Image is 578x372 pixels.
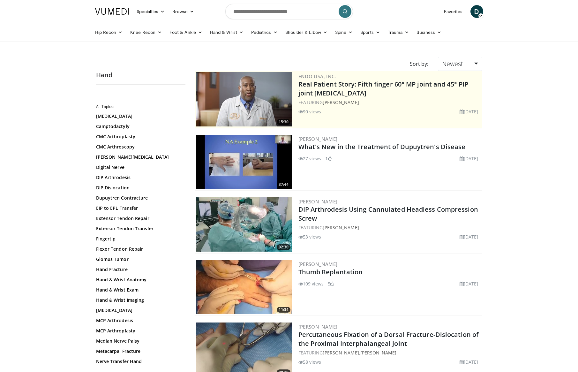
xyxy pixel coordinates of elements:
a: [PERSON_NAME] [298,323,338,330]
a: [PERSON_NAME] [298,198,338,205]
a: Hand Fracture [96,266,182,273]
a: 02:30 [196,197,292,252]
a: Dupuytren Contracture [96,195,182,201]
span: 15:30 [277,119,290,125]
a: What's New in the Treatment of Dupuytren's Disease [298,142,466,151]
img: VuMedi Logo [95,8,129,15]
a: Fingertip [96,236,182,242]
a: 37:44 [196,135,292,189]
a: Extensor Tendon Transfer [96,225,182,232]
span: Newest [442,59,463,68]
a: Business [413,26,445,39]
a: Hand & Wrist Imaging [96,297,182,303]
img: dd85cf1b-edf0-46fc-9230-fa1fbb5e55e7.300x170_q85_crop-smart_upscale.jpg [196,197,292,252]
a: [MEDICAL_DATA] [96,113,182,119]
a: Hand & Wrist [206,26,247,39]
li: 58 views [298,359,321,365]
li: [DATE] [460,155,478,162]
a: [MEDICAL_DATA] [96,307,182,314]
a: Thumb Replantation [298,268,363,276]
a: CMC Arthroplasty [96,133,182,140]
a: [PERSON_NAME] [323,224,359,231]
img: 55d69904-dd48-4cb8-9c2d-9fd278397143.300x170_q85_crop-smart_upscale.jpg [196,72,292,126]
a: Browse [169,5,198,18]
li: [DATE] [460,359,478,365]
a: Hip Recon [91,26,127,39]
a: Glomus Tumor [96,256,182,262]
a: Hand & Wrist Exam [96,287,182,293]
a: Spine [331,26,357,39]
a: MCP Arthrodesis [96,317,182,324]
a: 15:30 [196,72,292,126]
a: Shoulder & Elbow [281,26,331,39]
a: [PERSON_NAME][MEDICAL_DATA] [96,154,182,160]
li: [DATE] [460,280,478,287]
a: Knee Recon [126,26,166,39]
li: 5 [328,280,334,287]
a: [PERSON_NAME] [360,350,396,356]
a: [PERSON_NAME] [323,350,359,356]
a: D [470,5,483,18]
li: 27 views [298,155,321,162]
a: Metacarpal Fracture [96,348,182,354]
a: Trauma [384,26,413,39]
a: [PERSON_NAME] [323,99,359,105]
a: Extensor Tendon Repair [96,215,182,222]
a: Hand & Wrist Anatomy [96,277,182,283]
li: 1 [325,155,332,162]
a: Real Patient Story: Fifth finger 60° MP joint and 45° PIP joint [MEDICAL_DATA] [298,80,469,97]
img: 4a709f52-b153-496d-b598-5f95d3c5e018.300x170_q85_crop-smart_upscale.jpg [196,135,292,189]
a: DIP Arthrodesis Using Cannulated Headless Compression Screw [298,205,478,223]
div: Sort by: [405,57,433,71]
a: Favorites [440,5,467,18]
div: FEATURING , [298,349,481,356]
a: Percutaneous Fixation of a Dorsal Fracture-Dislocation of the Proximal Interphalangeal Joint [298,330,479,348]
a: [PERSON_NAME] [298,136,338,142]
a: EIP to EPL Transfer [96,205,182,211]
a: Endo USA, Inc. [298,73,336,80]
a: Foot & Ankle [166,26,206,39]
a: Camptodactyly [96,123,182,130]
li: 109 views [298,280,324,287]
li: [DATE] [460,233,478,240]
a: Flexor Tendon Repair [96,246,182,252]
a: DIP Dislocation [96,185,182,191]
div: FEATURING [298,224,481,231]
h2: All Topics: [96,104,184,109]
a: Nerve Transfer Hand [96,358,182,365]
a: Newest [438,57,482,71]
a: Pediatrics [247,26,281,39]
h2: Hand [96,71,185,79]
span: 02:30 [277,244,290,250]
a: Sports [357,26,384,39]
a: Specialties [133,5,169,18]
li: 53 views [298,233,321,240]
input: Search topics, interventions [225,4,353,19]
span: 37:44 [277,182,290,187]
li: 90 views [298,108,321,115]
a: DIP Arthrodesis [96,174,182,181]
li: [DATE] [460,108,478,115]
a: CMC Arthroscopy [96,144,182,150]
a: Median Nerve Palsy [96,338,182,344]
div: FEATURING [298,99,481,106]
a: MCP Arthroplasty [96,328,182,334]
img: 86f7a411-b29c-4241-a97c-6b2d26060ca0.300x170_q85_crop-smart_upscale.jpg [196,260,292,314]
a: [PERSON_NAME] [298,261,338,267]
a: Digital Nerve [96,164,182,171]
a: 11:34 [196,260,292,314]
span: 11:34 [277,307,290,313]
